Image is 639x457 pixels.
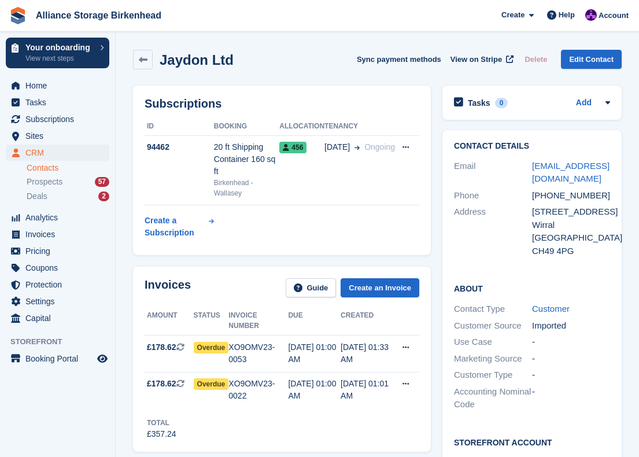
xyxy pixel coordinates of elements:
span: Settings [25,293,95,309]
div: Address [454,205,532,257]
a: menu [6,243,109,259]
span: Subscriptions [25,111,95,127]
a: [EMAIL_ADDRESS][DOMAIN_NAME] [532,161,610,184]
div: - [532,368,610,382]
span: Home [25,78,95,94]
div: [STREET_ADDRESS] [532,205,610,219]
h2: Tasks [468,98,490,108]
img: Romilly Norton [585,9,597,21]
div: [DATE] 01:01 AM [341,378,395,402]
div: £357.24 [147,428,176,440]
div: Total [147,418,176,428]
span: Pricing [25,243,95,259]
a: Create a Subscription [145,210,214,244]
a: menu [6,310,109,326]
th: Invoice number [228,307,288,336]
a: menu [6,209,109,226]
th: Due [288,307,341,336]
div: Imported [532,319,610,333]
span: Capital [25,310,95,326]
div: Customer Source [454,319,532,333]
th: Amount [145,307,194,336]
th: Tenancy [324,117,395,136]
a: Your onboarding View next steps [6,38,109,68]
th: Booking [214,117,280,136]
div: Contact Type [454,303,532,316]
a: Create an Invoice [341,278,419,297]
a: menu [6,277,109,293]
th: ID [145,117,214,136]
span: Analytics [25,209,95,226]
span: Deals [27,191,47,202]
a: Prospects 57 [27,176,109,188]
a: menu [6,128,109,144]
a: Guide [286,278,337,297]
div: Wirral [532,219,610,232]
div: Marketing Source [454,352,532,366]
div: - [532,385,610,411]
span: [DATE] [324,141,350,153]
th: Created [341,307,395,336]
span: £178.62 [147,341,176,353]
a: Contacts [27,163,109,174]
a: menu [6,293,109,309]
span: View on Stripe [450,54,502,65]
a: menu [6,351,109,367]
h2: Contact Details [454,142,610,151]
a: menu [6,260,109,276]
span: Booking Portal [25,351,95,367]
th: Status [194,307,229,336]
h2: Jaydon Ltd [160,52,234,68]
span: Invoices [25,226,95,242]
button: Delete [520,50,552,69]
th: Allocation [279,117,324,136]
p: Your onboarding [25,43,94,51]
a: menu [6,226,109,242]
button: Sync payment methods [357,50,441,69]
a: Add [576,97,592,110]
div: Use Case [454,336,532,349]
div: Customer Type [454,368,532,382]
a: menu [6,94,109,110]
a: Customer [532,304,570,314]
span: 456 [279,142,306,153]
span: Overdue [194,378,229,390]
div: - [532,352,610,366]
div: [PHONE_NUMBER] [532,189,610,202]
span: Coupons [25,260,95,276]
a: Deals 2 [27,190,109,202]
a: Alliance Storage Birkenhead [31,6,166,25]
div: [DATE] 01:33 AM [341,341,395,366]
div: 20 ft Shipping Container 160 sq ft [214,141,280,178]
div: [DATE] 01:00 AM [288,378,341,402]
span: £178.62 [147,378,176,390]
img: stora-icon-8386f47178a22dfd0bd8f6a31ec36ba5ce8667c1dd55bd0f319d3a0aa187defe.svg [9,7,27,24]
span: Create [501,9,525,21]
span: Overdue [194,342,229,353]
a: Preview store [95,352,109,366]
a: menu [6,111,109,127]
div: - [532,336,610,349]
h2: Invoices [145,278,191,297]
span: Ongoing [364,142,395,152]
p: View next steps [25,53,94,64]
div: Email [454,160,532,186]
div: 0 [495,98,508,108]
span: CRM [25,145,95,161]
a: Edit Contact [561,50,622,69]
div: Phone [454,189,532,202]
span: Sites [25,128,95,144]
h2: Subscriptions [145,97,419,110]
div: 2 [98,191,109,201]
span: Prospects [27,176,62,187]
div: XO9OMV23-0022 [228,378,288,402]
div: XO9OMV23-0053 [228,341,288,366]
div: 57 [95,177,109,187]
div: [GEOGRAPHIC_DATA] [532,231,610,245]
h2: About [454,282,610,294]
a: View on Stripe [446,50,516,69]
div: Accounting Nominal Code [454,385,532,411]
span: Protection [25,277,95,293]
span: Tasks [25,94,95,110]
div: [DATE] 01:00 AM [288,341,341,366]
